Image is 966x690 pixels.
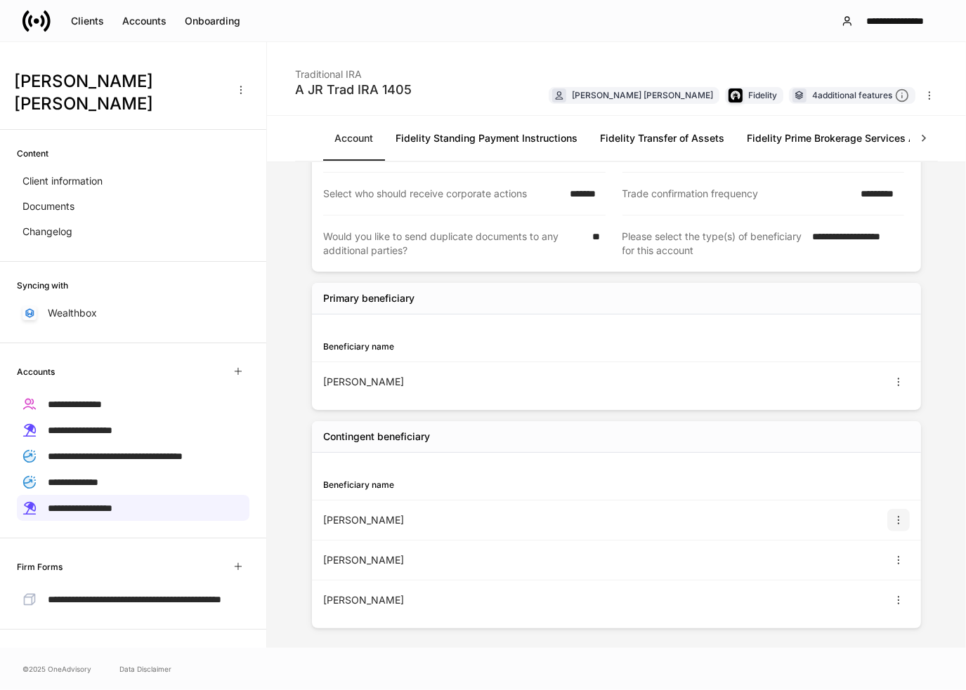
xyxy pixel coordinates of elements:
[622,230,804,258] div: Please select the type(s) of beneficiary for this account
[323,230,584,258] div: Would you like to send duplicate documents to any additional parties?
[295,81,412,98] div: A JR Trad IRA 1405
[323,116,384,161] a: Account
[22,174,103,188] p: Client information
[295,59,412,81] div: Traditional IRA
[119,663,171,675] a: Data Disclaimer
[17,168,249,194] a: Client information
[323,375,617,389] div: [PERSON_NAME]
[622,187,853,201] div: Trade confirmation frequency
[572,88,713,102] div: [PERSON_NAME] [PERSON_NAME]
[71,14,104,28] div: Clients
[17,194,249,219] a: Documents
[176,10,249,32] button: Onboarding
[17,300,249,326] a: Wealthbox
[17,219,249,244] a: Changelog
[748,88,777,102] div: Fidelity
[323,187,561,201] div: Select who should receive corporate actions
[17,279,68,292] h6: Syncing with
[48,306,97,320] p: Wealthbox
[122,14,167,28] div: Accounts
[22,225,72,239] p: Changelog
[14,70,224,115] h3: [PERSON_NAME] [PERSON_NAME]
[323,553,617,567] div: [PERSON_NAME]
[323,513,617,527] div: [PERSON_NAME]
[22,663,91,675] span: © 2025 OneAdvisory
[185,14,240,28] div: Onboarding
[589,116,736,161] a: Fidelity Transfer of Assets
[17,560,63,573] h6: Firm Forms
[323,478,617,491] div: Beneficiary name
[17,147,48,160] h6: Content
[22,199,74,213] p: Documents
[323,430,430,444] h5: Contingent beneficiary
[62,10,113,32] button: Clients
[17,365,55,378] h6: Accounts
[812,88,909,103] div: 4 additional features
[323,593,617,607] div: [PERSON_NAME]
[323,291,415,305] h5: Primary beneficiary
[113,10,176,32] button: Accounts
[323,340,617,353] div: Beneficiary name
[384,116,589,161] a: Fidelity Standing Payment Instructions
